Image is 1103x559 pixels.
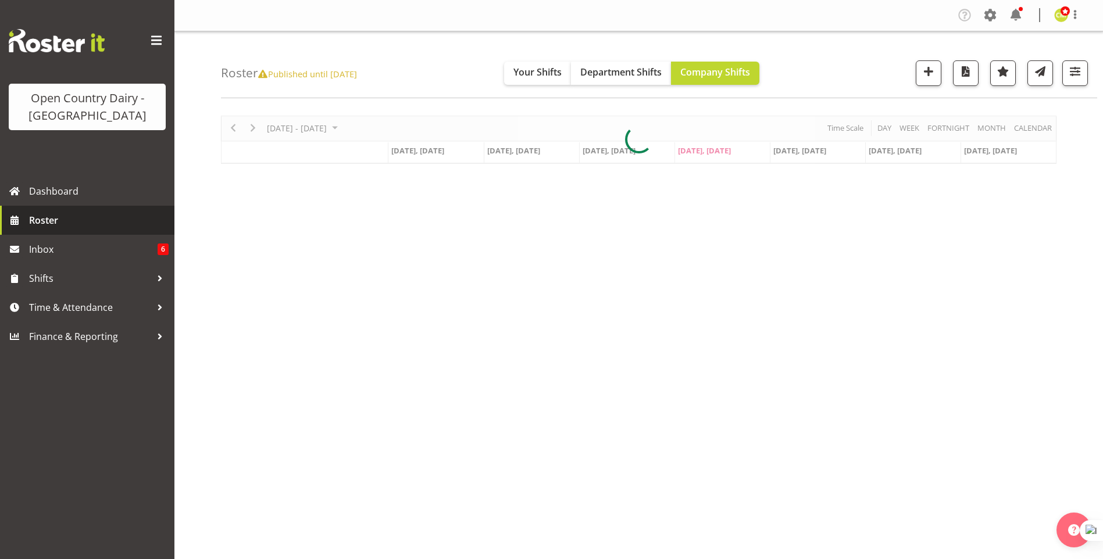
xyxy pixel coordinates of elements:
button: Your Shifts [504,62,571,85]
span: Inbox [29,241,158,258]
span: Published until [DATE] [258,68,356,80]
button: Send a list of all shifts for the selected filtered period to all rostered employees. [1027,60,1053,86]
span: Shifts [29,270,151,287]
span: Company Shifts [680,66,750,78]
button: Department Shifts [571,62,671,85]
span: Roster [29,212,169,229]
img: corey-millan10439.jpg [1054,8,1068,22]
span: Time & Attendance [29,299,151,316]
span: Finance & Reporting [29,328,151,345]
button: Filter Shifts [1062,60,1088,86]
span: Dashboard [29,182,169,200]
h4: Roster [221,66,356,80]
div: Open Country Dairy - [GEOGRAPHIC_DATA] [20,89,154,124]
span: Department Shifts [580,66,662,78]
button: Company Shifts [671,62,759,85]
img: Rosterit website logo [9,29,105,52]
span: 6 [158,243,169,255]
img: help-xxl-2.png [1068,524,1080,536]
span: Your Shifts [513,66,562,78]
button: Add a new shift [916,60,941,86]
button: Download a PDF of the roster according to the set date range. [953,60,979,86]
button: Highlight an important date within the roster. [990,60,1016,86]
